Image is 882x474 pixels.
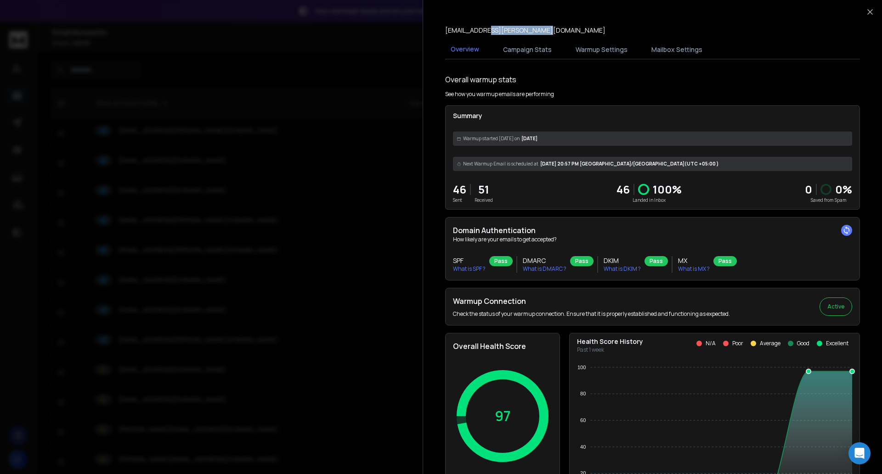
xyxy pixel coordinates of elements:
[646,40,708,60] button: Mailbox Settings
[453,157,852,171] div: [DATE] 20:57 PM [GEOGRAPHIC_DATA]/[GEOGRAPHIC_DATA] (UTC +05:00 )
[523,265,566,273] p: What is DMARC ?
[645,256,668,266] div: Pass
[453,131,852,146] div: [DATE]
[604,256,641,265] h3: DKIM
[445,91,554,98] p: See how you warmup emails are performing
[678,256,710,265] h3: MX
[835,182,852,197] p: 0 %
[475,182,493,197] p: 51
[577,346,643,354] p: Past 1 week
[616,197,682,204] p: Landed in Inbox
[820,297,852,316] button: Active
[706,340,716,347] p: N/A
[453,236,852,243] p: How likely are your emails to get accepted?
[653,182,682,197] p: 100 %
[577,337,643,346] p: Health Score History
[445,39,485,60] button: Overview
[463,160,538,167] span: Next Warmup Email is scheduled at
[570,256,594,266] div: Pass
[797,340,809,347] p: Good
[523,256,566,265] h3: DMARC
[453,256,486,265] h3: SPF
[453,296,730,307] h2: Warmup Connection
[805,182,812,197] strong: 0
[678,265,710,273] p: What is MX ?
[453,197,466,204] p: Sent
[604,265,641,273] p: What is DKIM ?
[445,74,516,85] h1: Overall warmup stats
[760,340,780,347] p: Average
[713,256,737,266] div: Pass
[445,26,605,35] p: [EMAIL_ADDRESS][PERSON_NAME][DOMAIN_NAME]
[453,310,730,318] p: Check the status of your warmup connection. Ensure that it is properly established and functionin...
[463,135,520,142] span: Warmup started [DATE] on
[848,442,871,464] div: Open Intercom Messenger
[805,197,852,204] p: Saved from Spam
[498,40,557,60] button: Campaign Stats
[453,182,466,197] p: 46
[453,265,486,273] p: What is SPF ?
[453,111,852,120] p: Summary
[616,182,630,197] p: 46
[580,391,586,396] tspan: 80
[732,340,743,347] p: Poor
[489,256,513,266] div: Pass
[580,417,586,423] tspan: 60
[453,341,552,352] h2: Overall Health Score
[495,408,511,424] p: 97
[570,40,633,60] button: Warmup Settings
[475,197,493,204] p: Received
[580,444,586,450] tspan: 40
[826,340,848,347] p: Excellent
[453,225,852,236] h2: Domain Authentication
[577,365,586,370] tspan: 100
